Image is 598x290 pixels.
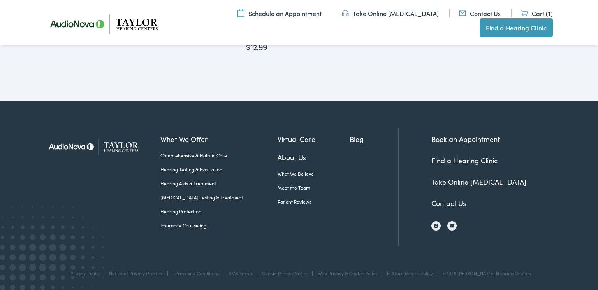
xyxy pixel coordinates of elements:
[431,198,466,208] a: Contact Us
[262,270,308,276] a: Cookie Privacy Notice
[431,134,500,144] a: Book an Appointment
[246,41,267,52] bdi: 12.99
[459,9,466,17] img: utility icon
[431,177,526,187] a: Take Online [MEDICAL_DATA]
[342,9,439,17] a: Take Online [MEDICAL_DATA]
[480,18,553,37] a: Find a Hearing Clinic
[160,222,278,229] a: Insurance Counseling
[246,41,250,52] span: $
[318,270,378,276] a: Web Privacy & Cookie Policy
[434,224,438,228] img: Facebook icon, indicating the presence of the site or brand on the social media platform.
[521,9,553,17] a: Cart (1)
[160,208,278,215] a: Hearing Protection
[70,270,100,276] a: Privacy Policy
[173,270,219,276] a: Terms and Conditions
[278,134,350,144] a: Virtual Care
[160,134,278,144] a: What We Offer
[342,9,349,17] img: utility icon
[459,9,501,17] a: Contact Us
[521,9,528,17] img: utility icon
[278,198,350,205] a: Patient Reviews
[278,184,350,191] a: Meet the Team
[160,194,278,201] a: [MEDICAL_DATA] Testing & Treatment
[160,166,278,173] a: Hearing Testing & Evaluation
[278,152,350,162] a: About Us
[350,134,398,144] a: Blog
[160,152,278,159] a: Comprehensive & Holistic Care
[431,155,498,165] a: Find a Hearing Clinic
[42,128,149,166] img: Taylor Hearing Centers
[237,9,322,17] a: Schedule an Appointment
[438,271,531,276] div: ©2025 [PERSON_NAME] Hearing Centers
[109,270,164,276] a: Notice of Privacy Practice
[450,224,454,228] img: YouTube
[237,9,244,17] img: utility icon
[387,270,433,276] a: E-Store Return Policy
[278,170,350,177] a: What We Believe
[160,180,278,187] a: Hearing Aids & Treatment
[229,270,253,276] a: SMS Terms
